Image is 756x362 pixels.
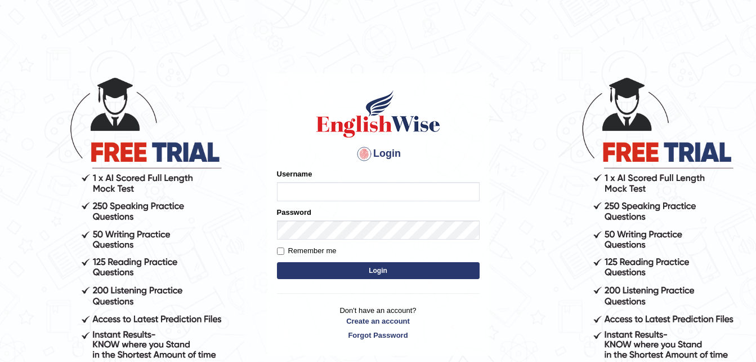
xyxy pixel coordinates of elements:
h4: Login [277,145,480,163]
a: Create an account [277,316,480,326]
a: Forgot Password [277,330,480,341]
img: Logo of English Wise sign in for intelligent practice with AI [314,89,442,139]
button: Login [277,262,480,279]
label: Password [277,207,311,218]
label: Username [277,169,312,179]
label: Remember me [277,245,337,257]
input: Remember me [277,248,284,255]
p: Don't have an account? [277,305,480,340]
